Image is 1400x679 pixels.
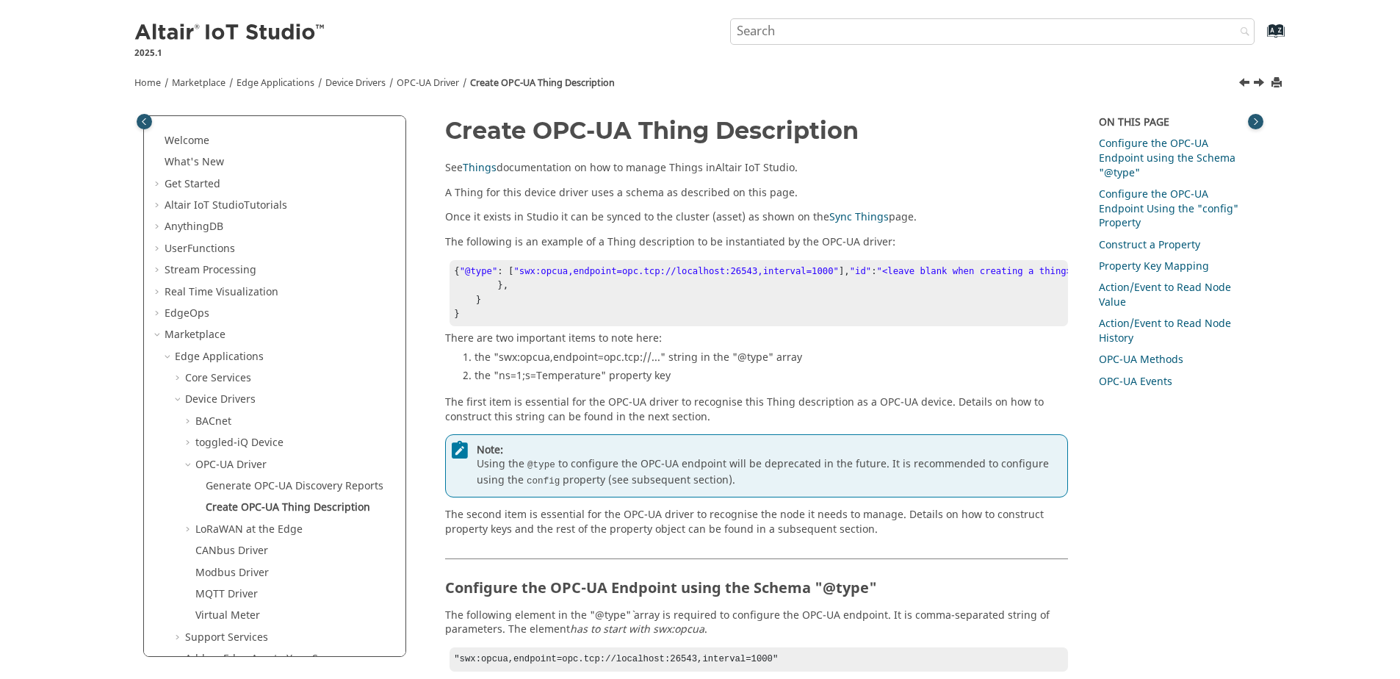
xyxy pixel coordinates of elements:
a: OPC-UA Driver [195,457,267,473]
span: "swx:opcua,endpoint=opc.tcp://localhost:26543,interval=1000" [513,266,839,276]
span: Expand BACnet [184,414,195,429]
a: Previous topic: Generate OPC-UA Discovery Reports [1240,76,1252,93]
a: Add an Edge App to Your Space [185,651,342,667]
span: Expand Get Started [153,177,165,192]
a: Device Drivers [185,392,256,407]
div: Using the to configure the OPC-UA endpoint will be deprecated in the future. It is recommended to... [445,434,1068,497]
code: "swx:opcua,endpoint=opc.tcp://localhost:26543,interval=1000" [454,654,778,664]
button: Print this page [1272,73,1284,93]
a: Device Drivers [325,76,386,90]
em: has to start with swx:opcua [570,622,704,637]
a: Go to index terms page [1244,30,1277,46]
span: Expand LoRaWAN at the Edge [184,522,195,537]
a: OPC-UA Driver [397,76,459,90]
a: LoRaWAN at the Edge [195,522,303,537]
a: What's New [165,154,224,170]
li: the "ns=1;s=Temperature" property key [475,369,1068,388]
span: Collapse Edge Applications [163,350,175,364]
a: toggled-iQ Device [195,435,284,450]
a: Create OPC-UA Thing Description [470,76,615,90]
a: Get Started [165,176,220,192]
p: The first item is essential for the OPC-UA driver to recognise this Thing description as a OPC-UA... [445,395,1068,424]
a: Support Services [185,630,268,645]
span: Expand Real Time Visualization [153,285,165,300]
code: @type [524,459,558,472]
a: Edge Applications [175,349,264,364]
a: Action/Event to Read Node History [1099,316,1231,346]
span: Expand toggled-iQ Device [184,436,195,450]
span: "@type" [460,266,498,276]
span: Expand Support Services [173,630,185,645]
span: Altair IoT Studio [165,198,244,213]
code: config [524,475,563,488]
a: Core Services [185,370,251,386]
span: Altair IoT Studio [715,160,795,176]
a: Property Key Mapping [1099,259,1209,274]
h1: Create OPC-UA Thing Description [445,118,1068,143]
span: Functions [187,241,235,256]
a: Next topic: LoRaWAN at the Edge [1255,76,1266,93]
a: AnythingDB [165,219,223,234]
a: Modbus Driver [195,565,269,581]
a: Marketplace [172,76,225,90]
button: Search [1221,18,1262,47]
p: 2025.1 [134,46,327,60]
img: Altair IoT Studio [134,21,327,45]
a: Generate OPC-UA Discovery Reports [206,478,383,494]
span: Note: [477,443,1062,458]
span: Collapse OPC-UA Driver [184,458,195,473]
pre: { : [ ], : , : , : { : { : , : , : , : true }, } } [450,260,1068,327]
span: Expand AnythingDB [153,220,165,234]
a: MQTT Driver [195,586,258,602]
a: CANbus Driver [195,543,268,558]
li: the "swx:opcua,endpoint=opc.tcp://..." string in the "@type" array [475,351,1068,370]
button: Toggle topic table of content [1248,114,1263,129]
span: "<leave blank when creating a thing>" [877,266,1078,276]
a: EdgeOps [165,306,209,321]
p: Once it exists in Studio it can be synced to the cluster (asset) as shown on the page. [445,210,1068,225]
a: BACnet [195,414,231,429]
p: The second item is essential for the OPC-UA driver to recognise the node it needs to manage. Deta... [445,508,1068,536]
a: OPC-UA Methods [1099,352,1183,367]
a: Marketplace [165,327,225,342]
span: Collapse Device Drivers [173,392,185,407]
nav: Tools [112,63,1288,97]
input: Search query [730,18,1255,45]
p: The following element in the "@type"` array is required to configure the OPC-UA endpoint. It is c... [445,608,1068,637]
a: Welcome [165,133,209,148]
p: See documentation on how to manage Things in . [445,161,1068,176]
span: Expand EdgeOps [153,306,165,321]
a: Create OPC-UA Thing Description [206,500,370,515]
a: Altair IoT StudioTutorials [165,198,287,213]
a: Configure the OPC-UA Endpoint using the Schema "@type" [1099,136,1235,180]
a: Stream Processing [165,262,256,278]
span: "id" [850,266,872,276]
a: OPC-UA Events [1099,374,1172,389]
a: Construct a Property [1099,237,1200,253]
span: Expand Altair IoT StudioTutorials [153,198,165,213]
h2: Configure the OPC-UA Endpoint using the Schema "@type" [445,558,1068,603]
a: Configure the OPC-UA Endpoint Using the "config" Property [1099,187,1238,231]
a: Things [463,160,497,176]
a: Real Time Visualization [165,284,278,300]
span: Expand Stream Processing [153,263,165,278]
span: Collapse Marketplace [153,328,165,342]
a: Action/Event to Read Node Value [1099,280,1231,310]
a: Virtual Meter [195,608,260,623]
span: Expand UserFunctions [153,242,165,256]
p: A Thing for this device driver uses a schema as described on this page. [445,186,1068,201]
div: On this page [1099,115,1257,130]
button: Toggle publishing table of content [137,114,152,129]
a: Sync Things [829,209,889,225]
a: Edge Applications [237,76,314,90]
div: There are two important items to note here: [445,331,1068,388]
span: Expand Core Services [173,371,185,386]
a: UserFunctions [165,241,235,256]
a: Home [134,76,161,90]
